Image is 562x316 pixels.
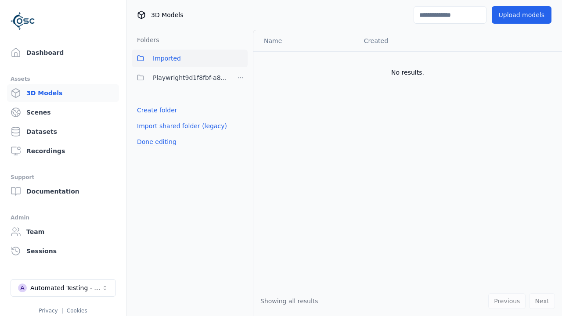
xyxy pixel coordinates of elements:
[7,104,119,121] a: Scenes
[7,183,119,200] a: Documentation
[260,298,318,305] span: Showing all results
[30,284,101,292] div: Automated Testing - Playwright
[7,84,119,102] a: 3D Models
[132,102,183,118] button: Create folder
[39,308,58,314] a: Privacy
[132,69,228,86] button: Playwright9d1f8fbf-a8f2-4478-871e-d01bd93f559f
[132,118,232,134] button: Import shared folder (legacy)
[67,308,87,314] a: Cookies
[61,308,63,314] span: |
[11,74,115,84] div: Assets
[357,30,463,51] th: Created
[11,9,35,33] img: Logo
[7,142,119,160] a: Recordings
[7,242,119,260] a: Sessions
[7,44,119,61] a: Dashboard
[153,72,228,83] span: Playwright9d1f8fbf-a8f2-4478-871e-d01bd93f559f
[132,134,182,150] button: Done editing
[18,284,27,292] div: A
[492,6,551,24] button: Upload models
[11,212,115,223] div: Admin
[151,11,183,19] span: 3D Models
[11,279,116,297] button: Select a workspace
[7,223,119,241] a: Team
[132,36,159,44] h3: Folders
[137,106,177,115] a: Create folder
[11,172,115,183] div: Support
[137,122,227,130] a: Import shared folder (legacy)
[253,30,357,51] th: Name
[253,51,562,93] td: No results.
[153,53,181,64] span: Imported
[7,123,119,140] a: Datasets
[132,50,248,67] button: Imported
